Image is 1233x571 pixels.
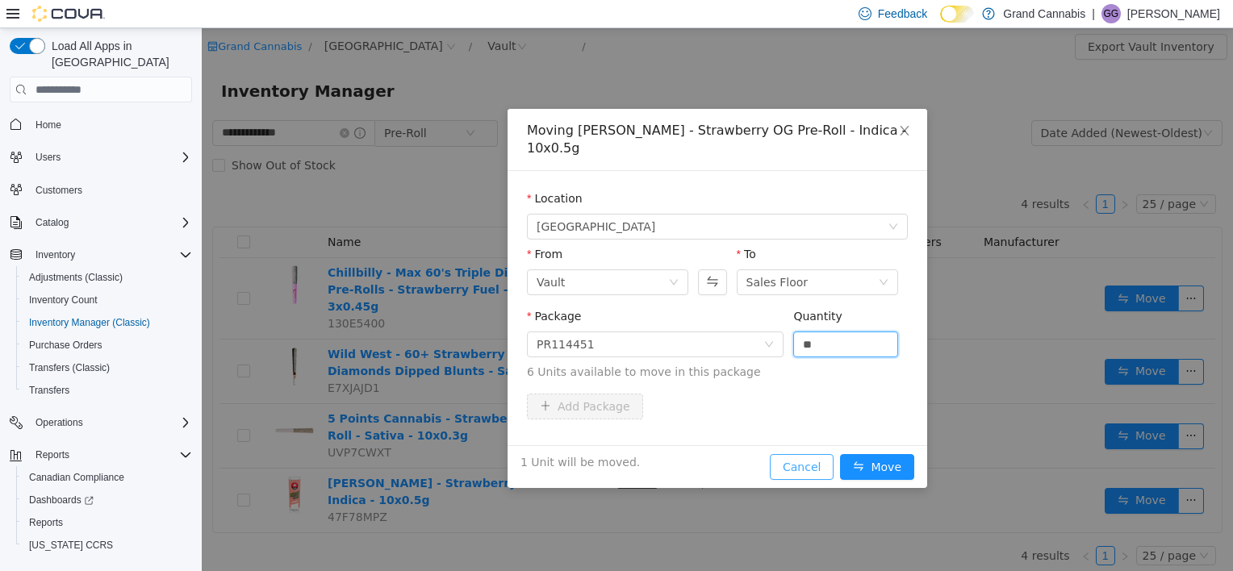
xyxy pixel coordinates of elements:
button: Operations [29,413,90,432]
a: Customers [29,181,89,200]
button: Swap [496,241,525,267]
span: Catalog [36,216,69,229]
span: 1 Unit will be moved. [319,426,438,443]
div: Vault [335,242,363,266]
span: Adjustments (Classic) [23,268,192,287]
span: Operations [29,413,192,432]
span: Inventory Count [29,294,98,306]
button: icon: plusAdd Package [325,365,441,391]
span: Transfers [29,384,69,397]
a: Inventory Manager (Classic) [23,313,157,332]
a: Adjustments (Classic) [23,268,129,287]
span: Reports [36,448,69,461]
span: Reports [29,516,63,529]
span: Purchase Orders [23,336,192,355]
span: Feedback [878,6,927,22]
a: Transfers [23,381,76,400]
button: Reports [3,444,199,466]
div: Moving [PERSON_NAME] - Strawberry OG Pre-Roll - Indica - 10x0.5g [325,94,706,129]
a: Home [29,115,68,135]
button: Close [680,81,725,126]
a: Canadian Compliance [23,468,131,487]
span: Washington CCRS [23,536,192,555]
img: Cova [32,6,105,22]
div: Sales Floor [545,242,607,266]
i: icon: down [687,194,696,205]
i: icon: down [677,249,687,260]
span: Dashboards [23,490,192,510]
button: Home [3,112,199,135]
label: Quantity [591,281,641,294]
button: icon: swapMove [638,426,713,452]
i: icon: down [467,249,477,260]
button: Users [29,148,67,167]
span: Inventory Manager (Classic) [29,316,150,329]
label: To [535,219,554,232]
span: Canadian Compliance [23,468,192,487]
button: Operations [3,411,199,434]
span: Transfers (Classic) [29,361,110,374]
span: Home [36,119,61,131]
span: [US_STATE] CCRS [29,539,113,552]
span: Transfers (Classic) [23,358,192,377]
button: Adjustments (Classic) [16,266,199,289]
p: | [1092,4,1095,23]
label: From [325,219,361,232]
button: Catalog [29,213,75,232]
span: Reports [29,445,192,465]
span: Inventory Manager (Classic) [23,313,192,332]
button: Inventory [29,245,82,265]
div: Greg Gaudreau [1101,4,1121,23]
span: Catalog [29,213,192,232]
span: Dashboards [29,494,94,506]
a: [US_STATE] CCRS [23,536,119,555]
button: Canadian Compliance [16,466,199,489]
p: [PERSON_NAME] [1127,4,1220,23]
i: icon: down [562,311,572,323]
i: icon: close [696,96,709,109]
button: Users [3,146,199,169]
a: Inventory Count [23,290,104,310]
a: Dashboards [23,490,100,510]
button: Inventory [3,244,199,266]
span: Users [36,151,61,164]
span: Inventory [29,245,192,265]
button: [US_STATE] CCRS [16,534,199,556]
button: Reports [29,445,76,465]
button: Purchase Orders [16,334,199,356]
button: Customers [3,178,199,202]
span: Home [29,114,192,134]
button: Transfers [16,379,199,402]
a: Transfers (Classic) [23,358,116,377]
span: Port Dover [335,186,453,210]
span: Customers [29,180,192,200]
button: Reports [16,511,199,534]
div: PR114451 [335,304,393,328]
span: Load All Apps in [GEOGRAPHIC_DATA] [45,38,192,70]
span: Canadian Compliance [29,471,124,484]
button: Inventory Manager (Classic) [16,311,199,334]
button: Transfers (Classic) [16,356,199,379]
span: 6 Units available to move in this package [325,336,706,352]
input: Dark Mode [940,6,974,23]
a: Dashboards [16,489,199,511]
a: Purchase Orders [23,336,109,355]
span: Transfers [23,381,192,400]
span: Operations [36,416,83,429]
input: Quantity [592,304,696,328]
span: Users [29,148,192,167]
span: GG [1104,4,1119,23]
span: Adjustments (Classic) [29,271,123,284]
label: Location [325,164,381,177]
label: Package [325,281,379,294]
span: Purchase Orders [29,339,102,352]
span: Reports [23,513,192,532]
button: Cancel [568,426,632,452]
span: Inventory [36,248,75,261]
span: Inventory Count [23,290,192,310]
button: Inventory Count [16,289,199,311]
button: Catalog [3,211,199,234]
p: Grand Cannabis [1003,4,1085,23]
a: Reports [23,513,69,532]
